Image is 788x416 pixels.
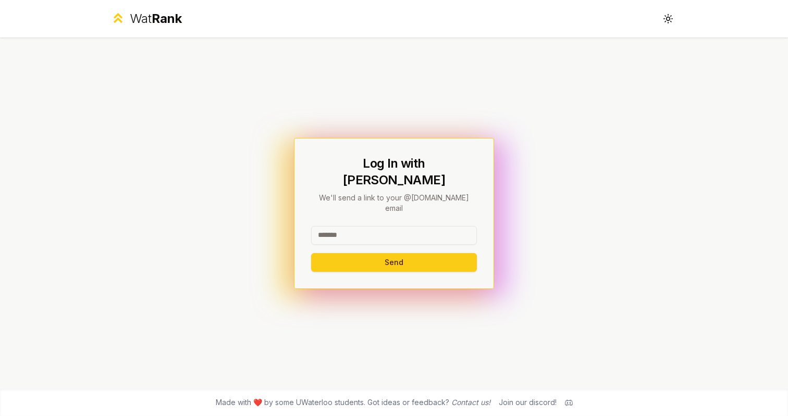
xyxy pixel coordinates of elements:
[110,10,182,27] a: WatRank
[311,253,477,272] button: Send
[130,10,182,27] div: Wat
[451,398,490,407] a: Contact us!
[152,11,182,26] span: Rank
[216,397,490,408] span: Made with ❤️ by some UWaterloo students. Got ideas or feedback?
[311,155,477,188] h1: Log In with [PERSON_NAME]
[499,397,557,408] div: Join our discord!
[311,193,477,213] p: We'll send a link to your @[DOMAIN_NAME] email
